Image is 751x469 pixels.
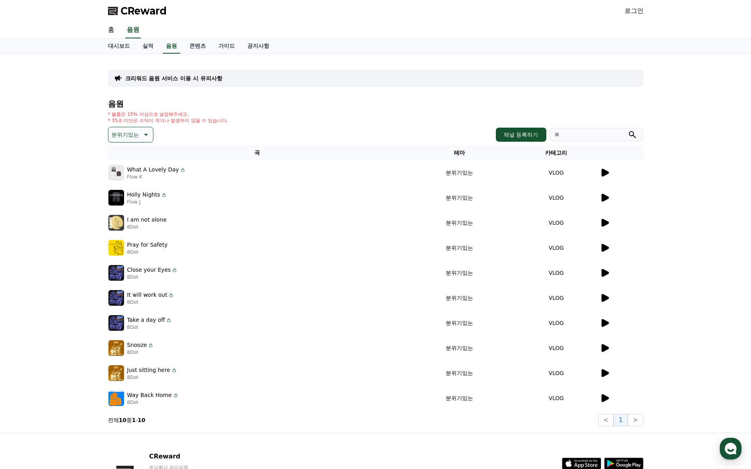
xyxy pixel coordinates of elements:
a: 대시보드 [102,39,136,54]
td: 분위기있는 [406,310,513,336]
td: 분위기있는 [406,285,513,310]
td: VLOG [513,285,599,310]
p: 8Dot [127,224,167,230]
button: 분위기있는 [108,127,153,143]
strong: 1 [132,417,136,423]
p: It will work out [127,291,167,299]
td: 분위기있는 [406,336,513,361]
td: VLOG [513,235,599,260]
img: music [108,240,124,256]
a: 음원 [163,39,180,54]
h4: 음원 [108,99,643,108]
p: 8Dot [127,399,179,406]
p: Way Back Home [127,391,172,399]
td: 분위기있는 [406,160,513,185]
a: 로그인 [625,6,643,16]
img: music [108,190,124,206]
p: 8Dot [127,374,177,381]
a: 크리워드 음원 서비스 이용 시 유의사항 [125,74,222,82]
button: > [628,414,643,426]
img: music [108,390,124,406]
p: Just sitting here [127,366,170,374]
p: CReward [149,452,245,461]
img: music [108,290,124,306]
p: 8Dot [127,274,178,280]
td: 분위기있는 [406,361,513,386]
p: Pray for Safety [127,241,168,249]
p: Snooze [127,341,147,349]
th: 테마 [406,146,513,160]
a: 공지사항 [241,39,276,54]
strong: 10 [119,417,126,423]
td: 분위기있는 [406,386,513,411]
th: 카테고리 [513,146,599,160]
button: 1 [614,414,628,426]
span: CReward [121,5,167,17]
img: music [108,165,124,180]
a: 가이드 [212,39,241,54]
a: CReward [108,5,167,17]
p: What A Lovely Day [127,166,179,174]
p: Holly Nights [127,191,160,199]
p: 8Dot [127,324,172,330]
p: Flow J [127,199,167,205]
a: 홈 [102,22,121,38]
strong: 10 [138,417,145,423]
td: 분위기있는 [406,235,513,260]
td: VLOG [513,260,599,285]
td: 분위기있는 [406,210,513,235]
p: 8Dot [127,249,168,255]
p: * 35초 미만은 수익이 적거나 발생하지 않을 수 있습니다. [108,117,229,124]
p: Flow K [127,174,186,180]
td: 분위기있는 [406,260,513,285]
p: 분위기있는 [112,129,139,140]
img: music [108,365,124,381]
button: 채널 등록하기 [496,128,546,142]
a: 실적 [136,39,160,54]
a: 음원 [125,22,141,38]
td: VLOG [513,361,599,386]
p: Close your Eyes [127,266,171,274]
td: VLOG [513,336,599,361]
button: < [598,414,614,426]
p: 8Dot [127,299,175,305]
img: music [108,315,124,331]
img: music [108,215,124,231]
td: VLOG [513,210,599,235]
td: 분위기있는 [406,185,513,210]
img: music [108,265,124,281]
p: 전체 중 - [108,416,146,424]
td: VLOG [513,386,599,411]
td: VLOG [513,185,599,210]
td: VLOG [513,160,599,185]
a: 콘텐츠 [183,39,212,54]
img: music [108,340,124,356]
p: * 볼륨은 15% 이상으로 설정해주세요. [108,111,229,117]
p: 8Dot [127,349,154,355]
p: Take a day off [127,316,165,324]
td: VLOG [513,310,599,336]
p: I am not alone [127,216,167,224]
th: 곡 [108,146,406,160]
